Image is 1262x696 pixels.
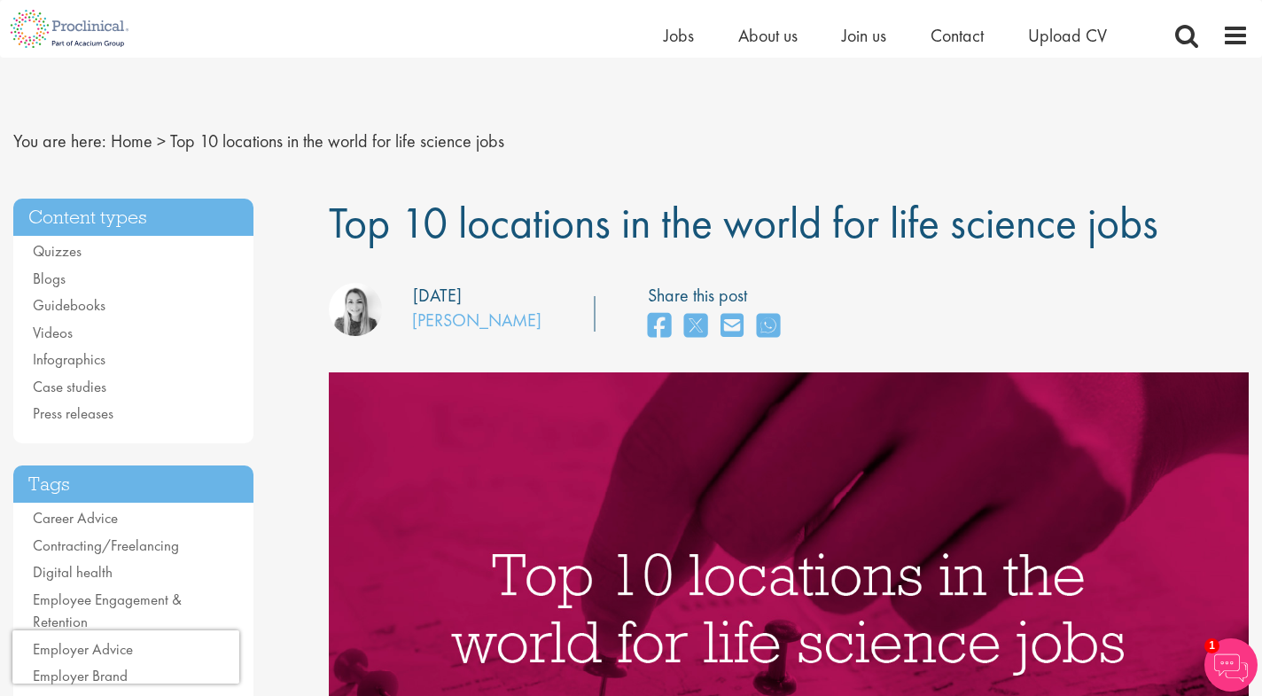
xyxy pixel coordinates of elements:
[664,24,694,47] a: Jobs
[157,129,166,152] span: >
[1204,638,1258,692] img: Chatbot
[33,590,182,632] a: Employee Engagement & Retention
[33,269,66,288] a: Blogs
[13,129,106,152] span: You are here:
[33,562,113,582] a: Digital health
[1028,24,1107,47] a: Upload CV
[33,295,105,315] a: Guidebooks
[33,536,179,555] a: Contracting/Freelancing
[33,508,118,528] a: Career Advice
[931,24,984,47] a: Contact
[170,129,504,152] span: Top 10 locations in the world for life science jobs
[329,194,1158,251] span: Top 10 locations in the world for life science jobs
[33,349,105,369] a: Infographics
[738,24,798,47] a: About us
[33,323,73,342] a: Videos
[12,630,239,684] iframe: reCAPTCHA
[412,309,541,332] a: [PERSON_NAME]
[33,403,113,423] a: Press releases
[111,129,152,152] a: breadcrumb link
[757,308,780,346] a: share on whats app
[13,465,253,504] h3: Tags
[329,283,382,336] img: Hannah Burke
[684,308,707,346] a: share on twitter
[1204,638,1219,653] span: 1
[721,308,744,346] a: share on email
[13,199,253,237] h3: Content types
[648,283,789,309] label: Share this post
[842,24,886,47] a: Join us
[33,241,82,261] a: Quizzes
[413,283,462,309] div: [DATE]
[648,308,671,346] a: share on facebook
[33,377,106,396] a: Case studies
